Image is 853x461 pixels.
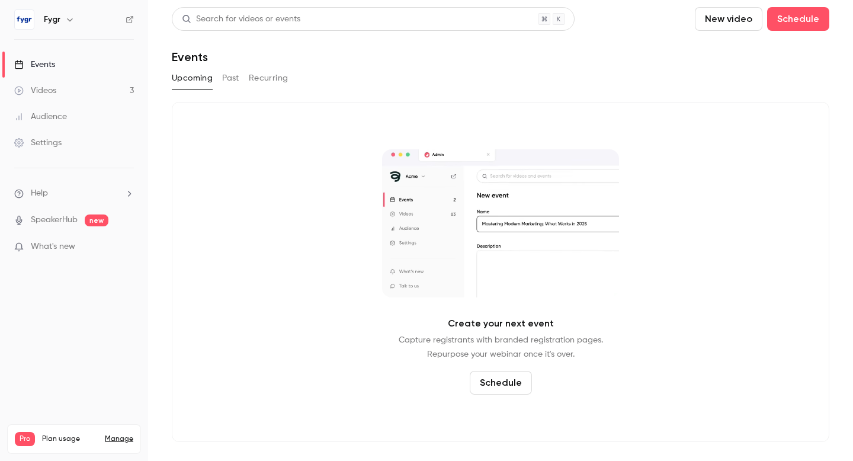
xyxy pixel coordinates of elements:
[448,316,554,331] p: Create your next event
[172,69,213,88] button: Upcoming
[14,111,67,123] div: Audience
[85,215,108,226] span: new
[182,13,300,25] div: Search for videos or events
[15,10,34,29] img: Fygr
[14,59,55,71] div: Events
[767,7,829,31] button: Schedule
[31,187,48,200] span: Help
[249,69,288,88] button: Recurring
[120,242,134,252] iframe: Noticeable Trigger
[399,333,603,361] p: Capture registrants with branded registration pages. Repurpose your webinar once it's over.
[14,85,56,97] div: Videos
[172,50,208,64] h1: Events
[695,7,762,31] button: New video
[470,371,532,395] button: Schedule
[15,432,35,446] span: Pro
[14,187,134,200] li: help-dropdown-opener
[14,137,62,149] div: Settings
[31,241,75,253] span: What's new
[222,69,239,88] button: Past
[42,434,98,444] span: Plan usage
[44,14,60,25] h6: Fygr
[105,434,133,444] a: Manage
[31,214,78,226] a: SpeakerHub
